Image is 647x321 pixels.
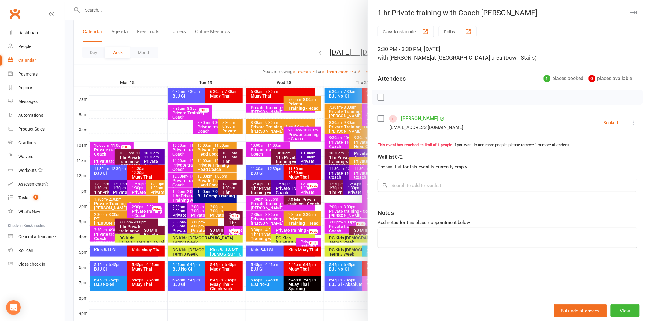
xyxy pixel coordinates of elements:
[18,44,31,49] div: People
[589,75,595,82] div: 0
[18,113,43,118] div: Automations
[390,124,463,131] div: [EMAIL_ADDRESS][DOMAIN_NAME]
[544,75,550,82] div: 1
[378,153,403,161] div: Waitlist
[8,177,65,191] a: Assessments
[18,182,49,186] div: Assessments
[378,26,434,37] button: Class kiosk mode
[8,53,65,67] a: Calendar
[611,304,640,317] button: View
[8,205,65,219] a: What's New
[18,262,45,267] div: Class check-in
[8,109,65,122] a: Automations
[8,122,65,136] a: Product Sales
[8,191,65,205] a: Tasks 2
[18,30,39,35] div: Dashboard
[8,244,65,257] a: Roll call
[378,142,453,147] strong: This event has reached its limit of 1 people.
[554,304,607,317] button: Bulk add attendees
[18,58,36,63] div: Calendar
[8,230,65,244] a: General attendance kiosk mode
[8,164,65,177] a: Workouts
[18,248,33,253] div: Roll call
[378,179,637,192] input: Search to add to waitlist
[544,74,584,83] div: places booked
[8,81,65,95] a: Reports
[6,300,21,315] div: Open Intercom Messenger
[378,163,637,171] div: The waitlist for this event is currently empty.
[18,209,40,214] div: What's New
[378,219,637,226] div: Add notes for this class / appointment below
[378,74,406,83] div: Attendees
[8,136,65,150] a: Gradings
[378,142,637,148] div: If you want to add more people, please remove 1 or more attendees.
[33,195,38,200] span: 2
[395,153,403,161] div: 0/2
[431,54,537,61] span: at [GEOGRAPHIC_DATA] area (Down Stairs)
[439,26,477,37] button: Roll call
[8,26,65,40] a: Dashboard
[8,150,65,164] a: Waivers
[18,234,56,239] div: General attendance
[378,45,637,62] div: 2:30 PM - 3:30 PM, [DATE]
[401,114,438,124] a: [PERSON_NAME]
[18,140,36,145] div: Gradings
[368,9,647,17] div: 1 hr Private training with Coach [PERSON_NAME]
[8,67,65,81] a: Payments
[8,257,65,271] a: Class kiosk mode
[7,6,23,21] a: Clubworx
[18,195,29,200] div: Tasks
[18,154,33,159] div: Waivers
[18,72,38,76] div: Payments
[18,168,37,173] div: Workouts
[8,40,65,53] a: People
[18,85,33,90] div: Reports
[378,208,394,217] div: Notes
[18,127,45,131] div: Product Sales
[604,120,618,125] div: Booked
[378,54,431,61] span: with [PERSON_NAME]
[8,95,65,109] a: Messages
[18,99,38,104] div: Messages
[589,74,632,83] div: places available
